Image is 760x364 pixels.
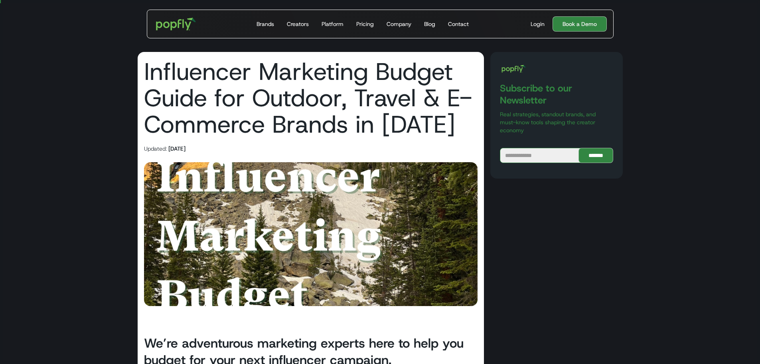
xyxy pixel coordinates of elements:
[387,20,411,28] div: Company
[356,20,374,28] div: Pricing
[424,20,435,28] div: Blog
[421,10,438,38] a: Blog
[500,110,613,134] p: Real strategies, standout brands, and must-know tools shaping the creator economy
[527,20,548,28] a: Login
[353,10,377,38] a: Pricing
[383,10,415,38] a: Company
[257,20,274,28] div: Brands
[287,20,309,28] div: Creators
[553,16,607,32] a: Book a Demo
[144,58,478,137] h1: Influencer Marketing Budget Guide for Outdoor, Travel & E-Commerce Brands in [DATE]
[500,82,613,106] h3: Subscribe to our Newsletter
[531,20,545,28] div: Login
[168,145,186,153] div: [DATE]
[318,10,347,38] a: Platform
[500,148,613,163] form: Blog Subscribe
[322,20,343,28] div: Platform
[253,10,277,38] a: Brands
[448,20,469,28] div: Contact
[150,12,202,36] a: home
[284,10,312,38] a: Creators
[445,10,472,38] a: Contact
[144,145,167,153] div: Updated:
